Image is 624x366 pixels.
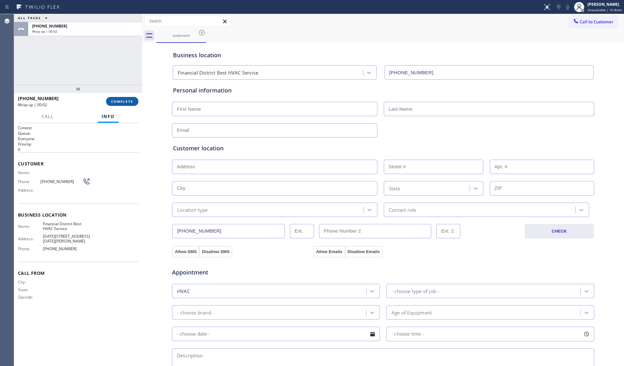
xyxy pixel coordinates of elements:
span: ALL TASKS [18,16,41,20]
span: Phone: [18,246,43,251]
h2: Priority: [18,141,138,147]
input: Phone Number [172,224,285,238]
input: Email [172,123,377,138]
button: Call [38,110,58,123]
span: Financial District Best HVAC Service [43,221,90,231]
span: Name: [18,224,43,229]
span: Phone: [18,179,40,184]
span: [PHONE_NUMBER] [43,246,90,251]
p: 0 [18,147,138,152]
button: Call to Customer [569,16,618,28]
h2: Queue: [18,131,138,136]
button: COMPLETE [106,97,138,106]
input: Phone Number 2 [319,224,431,238]
span: City: [18,280,43,284]
span: [DATE][STREET_ADDRESS][DATE][PERSON_NAME] [43,234,90,244]
input: City [172,181,377,195]
div: HVAC [177,287,190,295]
div: Contact role [389,206,416,213]
span: [PHONE_NUMBER] [32,23,67,29]
input: Ext. 2 [436,224,460,238]
div: Business location [173,51,593,60]
span: State: [18,287,43,292]
input: Search [144,16,230,26]
span: Business location [18,212,138,218]
button: CHECK [525,224,594,239]
span: [PHONE_NUMBER] [18,95,59,101]
span: Zipcode: [18,295,43,299]
span: Call to Customer [580,19,613,25]
div: outbound [157,33,205,38]
div: Location type [177,206,208,213]
div: - choose type of job - [391,287,439,295]
input: Last Name [384,102,594,116]
button: Allow Emails [314,246,345,258]
button: ALL TASKS [14,14,54,22]
span: Address: [18,236,43,241]
div: Financial District Best HVAC Service [178,69,258,76]
input: Apt. # [490,160,595,174]
span: Wrap up | 00:02 [32,29,57,34]
span: Call [42,114,54,119]
p: Everyone [18,136,138,141]
span: Info [102,114,115,119]
button: Info [98,110,119,123]
span: Customer [18,161,138,167]
input: Ext. [290,224,314,238]
div: - choose brand - [177,309,214,316]
input: ZIP [490,181,595,195]
span: COMPLETE [111,99,133,104]
div: Customer location [173,144,593,153]
button: Disallow SMS [199,246,232,258]
input: Street # [384,160,483,174]
span: Wrap up | 00:02 [18,102,47,107]
input: Address [172,160,377,174]
div: Age of Equipment [391,309,432,316]
span: Call From [18,270,138,276]
button: Disallow Emails [345,246,382,258]
input: - choose date - [172,327,380,341]
h1: Context [18,125,138,131]
div: Personal information [173,86,593,95]
button: Mute [563,3,572,12]
input: First Name [172,102,377,116]
div: State [389,185,400,192]
span: [PHONE_NUMBER] [40,179,82,184]
span: Appointment [172,268,312,277]
button: Allow SMS [172,246,199,258]
span: Name: [18,170,43,175]
div: [PERSON_NAME] [587,2,622,7]
span: Unavailable | 1h 8min [587,8,622,12]
span: - choose time - [391,331,424,337]
span: Address: [18,188,43,193]
input: Phone Number [384,65,594,80]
